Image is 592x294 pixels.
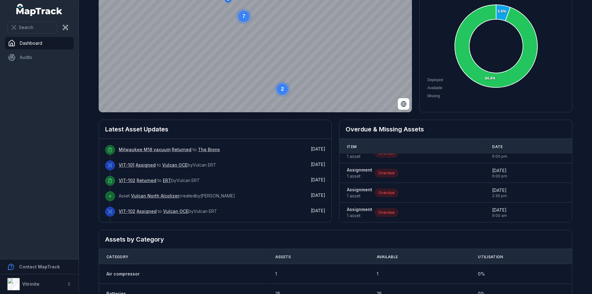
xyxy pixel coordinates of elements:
[427,86,442,90] span: Available
[311,208,325,213] span: [DATE]
[492,207,507,213] span: [DATE]
[136,162,156,168] a: Assigned
[163,208,188,214] a: Vulcan OCE
[16,4,63,16] a: MapTrack
[162,162,187,168] a: Vulcan OCE
[281,86,284,92] text: 2
[119,208,135,214] a: VIT-102
[347,193,372,199] span: 1 asset
[119,147,171,153] a: Milwaukee M18 vacuum
[243,14,245,19] text: 7
[375,169,398,177] div: Overdue
[119,178,200,183] span: to by Vulcan ERT
[375,188,398,197] div: Overdue
[131,193,179,199] a: Vulcan North Alcolizer
[311,146,325,151] time: 11/08/2025, 2:47:16 pm
[346,125,566,134] h2: Overdue & Missing Assets
[105,235,566,244] h2: Assets by Category
[492,154,507,159] span: 6:00 pm
[377,271,378,277] span: 1
[163,177,171,184] a: ERT
[347,144,356,149] span: Item
[19,264,60,269] strong: Contact MapTrack
[347,213,372,219] span: 1 asset
[492,168,507,174] span: [DATE]
[492,187,507,198] time: 05/08/2025, 2:30:00 pm
[311,193,325,198] time: 10/08/2025, 8:30:02 am
[311,208,325,213] time: 10/08/2025, 7:21:33 am
[492,213,507,218] span: 9:00 am
[347,187,372,193] strong: Assignment
[119,147,220,152] span: to
[347,206,372,219] a: Assignment1 asset
[311,177,325,182] time: 10/08/2025, 10:49:14 am
[478,255,503,259] span: Utilisation
[275,255,291,259] span: Assets
[137,177,156,184] a: Returned
[492,207,507,218] time: 14/07/2025, 9:00:00 am
[311,193,325,198] span: [DATE]
[311,162,325,167] span: [DATE]
[119,209,217,214] span: to by Vulcan ERT
[398,98,409,110] button: Switch to Satellite View
[105,125,325,134] h2: Latest Asset Updates
[172,147,191,153] a: Returned
[427,78,443,82] span: Deployed
[377,255,398,259] span: Available
[375,208,398,217] div: Overdue
[119,177,135,184] a: VIT-102
[492,187,507,193] span: [DATE]
[311,177,325,182] span: [DATE]
[106,271,140,277] a: Air compressor
[492,193,507,198] span: 2:30 pm
[119,162,216,168] span: to by Vulcan ERT
[347,167,372,173] strong: Assignment
[347,187,372,199] a: Assignment1 asset
[275,271,277,277] span: 1
[198,147,220,153] a: The Bronx
[427,94,440,98] span: Missing
[19,24,33,31] span: Search
[347,206,372,213] strong: Assignment
[22,281,39,287] strong: Vitrinite
[5,37,74,49] a: Dashboard
[492,174,507,179] span: 6:00 pm
[492,144,503,149] span: Date
[106,255,128,259] span: Category
[311,146,325,151] span: [DATE]
[347,153,372,159] span: 1 asset
[137,208,157,214] a: Assigned
[5,51,74,64] a: Audits
[492,168,507,179] time: 09/07/2025, 6:00:00 pm
[347,167,372,179] a: Assignment1 asset
[119,193,235,198] span: Asset created by [PERSON_NAME]
[119,162,134,168] a: VIT-101
[347,173,372,179] span: 1 asset
[311,162,325,167] time: 11/08/2025, 12:46:32 pm
[7,22,57,33] button: Search
[478,271,485,277] span: 0 %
